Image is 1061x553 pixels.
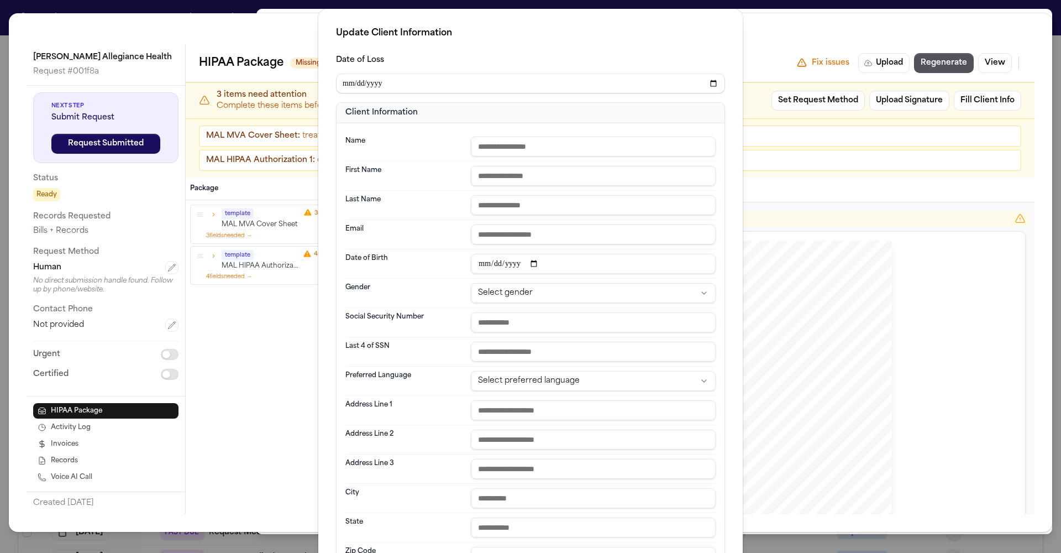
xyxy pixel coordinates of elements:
[345,254,464,274] dt: Date of Birth
[336,27,725,40] h2: Update Client Information
[345,137,464,156] dt: Name
[345,166,464,186] dt: First Name
[345,518,464,538] dt: State
[345,430,464,450] dt: Address Line 2
[345,312,464,332] dt: Social Security Number
[345,400,464,420] dt: Address Line 1
[345,371,464,391] dt: Preferred Language
[345,488,464,508] dt: City
[345,283,464,303] dt: Gender
[345,195,464,215] dt: Last Name
[345,459,464,479] dt: Address Line 3
[345,225,464,244] dt: Email
[345,342,464,362] dt: Last 4 of SSN
[345,107,716,118] h3: Client Information
[336,56,384,64] label: Date of Loss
